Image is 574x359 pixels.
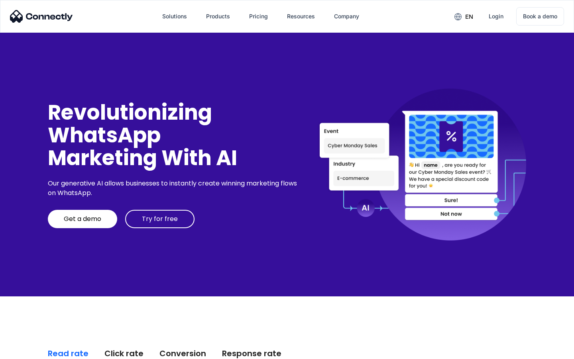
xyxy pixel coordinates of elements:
div: Get a demo [64,215,101,223]
div: Resources [287,11,315,22]
a: Get a demo [48,210,117,228]
div: Solutions [162,11,187,22]
div: Conversion [159,348,206,359]
img: Connectly Logo [10,10,73,23]
div: Click rate [104,348,143,359]
div: Revolutionizing WhatsApp Marketing With AI [48,101,300,170]
a: Pricing [243,7,274,26]
div: en [465,11,473,22]
a: Book a demo [516,7,564,26]
div: Pricing [249,11,268,22]
div: Try for free [142,215,178,223]
div: Our generative AI allows businesses to instantly create winning marketing flows on WhatsApp. [48,179,300,198]
div: Login [489,11,503,22]
a: Try for free [125,210,195,228]
div: Response rate [222,348,281,359]
a: Login [482,7,510,26]
div: Company [334,11,359,22]
div: Products [206,11,230,22]
div: Read rate [48,348,88,359]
